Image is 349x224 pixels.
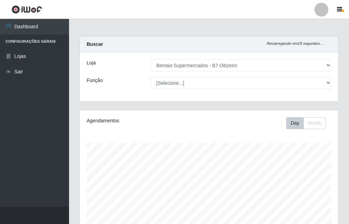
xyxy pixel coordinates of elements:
[87,117,183,124] div: Agendamentos
[267,41,323,45] i: Recarregando em 29 segundos...
[87,59,96,67] label: Loja
[303,117,326,129] button: Month
[87,77,103,84] label: Função
[286,117,326,129] div: First group
[11,5,42,14] img: CoreUI Logo
[87,41,103,47] strong: Buscar
[286,117,304,129] button: Day
[286,117,331,129] div: Toolbar with button groups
